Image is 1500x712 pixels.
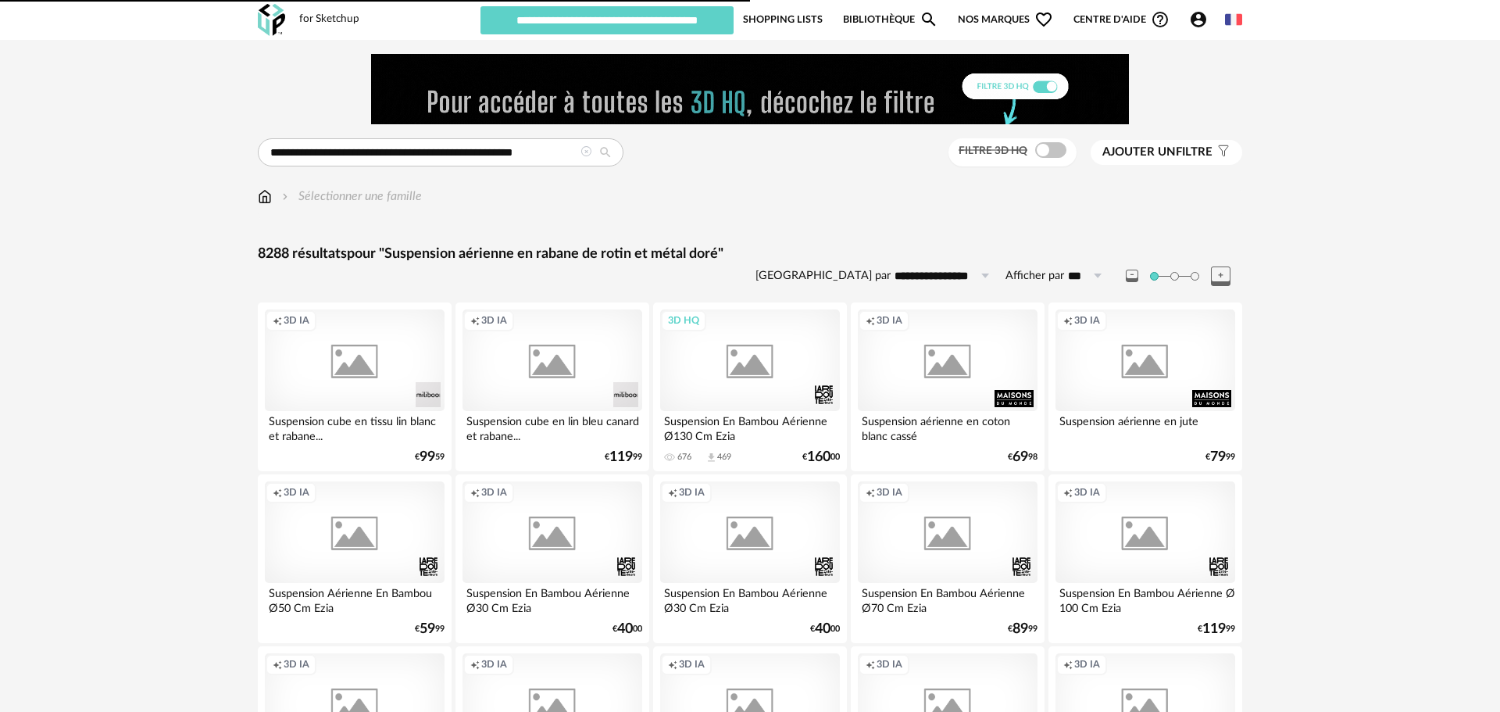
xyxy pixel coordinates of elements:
[660,411,840,442] div: Suspension En Bambou Aérienne Ø130 Cm Ezia
[1055,583,1235,614] div: Suspension En Bambou Aérienne Ø 100 Cm Ezia
[677,452,691,463] div: 676
[1212,145,1230,160] span: Filter icon
[1063,314,1073,327] span: Creation icon
[609,452,633,463] span: 119
[420,624,435,635] span: 59
[455,474,649,643] a: Creation icon 3D IA Suspension En Bambou Aérienne Ø30 Cm Ezia €4000
[959,145,1027,156] span: Filtre 3D HQ
[1063,658,1073,671] span: Creation icon
[1034,10,1053,29] span: Heart Outline icon
[371,54,1129,124] img: FILTRE%20HQ%20NEW_V1%20(4).gif
[612,624,642,635] div: € 00
[679,658,705,671] span: 3D IA
[462,583,642,614] div: Suspension En Bambou Aérienne Ø30 Cm Ezia
[481,486,507,499] span: 3D IA
[265,411,445,442] div: Suspension cube en tissu lin blanc et rabane...
[851,302,1045,471] a: Creation icon 3D IA Suspension aérienne en coton blanc cassé €6998
[299,13,359,27] div: for Sketchup
[1074,314,1100,327] span: 3D IA
[802,452,840,463] div: € 00
[866,658,875,671] span: Creation icon
[258,245,1242,263] div: 8288 résultats
[258,474,452,643] a: Creation icon 3D IA Suspension Aérienne En Bambou Ø50 Cm Ezia €5999
[743,5,823,34] a: Shopping Lists
[1189,10,1215,29] span: Account Circle icon
[1102,146,1176,158] span: Ajouter un
[1008,452,1037,463] div: € 98
[279,188,291,206] img: svg+xml;base64,PHN2ZyB3aWR0aD0iMTYiIGhlaWdodD0iMTYiIHZpZXdCb3g9IjAgMCAxNiAxNiIgZmlsbD0ibm9uZSIgeG...
[660,583,840,614] div: Suspension En Bambou Aérienne Ø30 Cm Ezia
[470,658,480,671] span: Creation icon
[705,452,717,463] span: Download icon
[1202,624,1226,635] span: 119
[958,5,1053,34] span: Nos marques
[679,486,705,499] span: 3D IA
[284,314,309,327] span: 3D IA
[1055,411,1235,442] div: Suspension aérienne en jute
[1048,474,1242,643] a: Creation icon 3D IA Suspension En Bambou Aérienne Ø 100 Cm Ezia €11999
[1063,486,1073,499] span: Creation icon
[420,452,435,463] span: 99
[455,302,649,471] a: Creation icon 3D IA Suspension cube en lin bleu canard et rabane... €11999
[668,658,677,671] span: Creation icon
[258,188,272,206] img: svg+xml;base64,PHN2ZyB3aWR0aD0iMTYiIGhlaWdodD0iMTciIHZpZXdCb3g9IjAgMCAxNiAxNyIgZmlsbD0ibm9uZSIgeG...
[1225,11,1242,28] img: fr
[815,624,830,635] span: 40
[1074,658,1100,671] span: 3D IA
[605,452,642,463] div: € 99
[1198,624,1235,635] div: € 99
[273,314,282,327] span: Creation icon
[717,452,731,463] div: 469
[807,452,830,463] span: 160
[877,314,902,327] span: 3D IA
[470,314,480,327] span: Creation icon
[1151,10,1170,29] span: Help Circle Outline icon
[347,247,723,261] span: pour "Suspension aérienne en rabane de rotin et métal doré"
[1205,452,1235,463] div: € 99
[258,4,285,36] img: OXP
[1091,140,1242,165] button: Ajouter unfiltre Filter icon
[481,658,507,671] span: 3D IA
[843,5,938,34] a: BibliothèqueMagnify icon
[1102,145,1212,160] span: filtre
[1005,269,1064,284] label: Afficher par
[877,658,902,671] span: 3D IA
[481,314,507,327] span: 3D IA
[1189,10,1208,29] span: Account Circle icon
[920,10,938,29] span: Magnify icon
[462,411,642,442] div: Suspension cube en lin bleu canard et rabane...
[877,486,902,499] span: 3D IA
[851,474,1045,643] a: Creation icon 3D IA Suspension En Bambou Aérienne Ø70 Cm Ezia €8999
[866,486,875,499] span: Creation icon
[661,310,706,331] div: 3D HQ
[284,486,309,499] span: 3D IA
[273,658,282,671] span: Creation icon
[617,624,633,635] span: 40
[668,486,677,499] span: Creation icon
[1008,624,1037,635] div: € 99
[1210,452,1226,463] span: 79
[265,583,445,614] div: Suspension Aérienne En Bambou Ø50 Cm Ezia
[470,486,480,499] span: Creation icon
[415,452,445,463] div: € 59
[1012,452,1028,463] span: 69
[810,624,840,635] div: € 00
[1048,302,1242,471] a: Creation icon 3D IA Suspension aérienne en jute €7999
[279,188,422,206] div: Sélectionner une famille
[1073,10,1170,29] span: Centre d'aideHelp Circle Outline icon
[858,583,1037,614] div: Suspension En Bambou Aérienne Ø70 Cm Ezia
[284,658,309,671] span: 3D IA
[866,314,875,327] span: Creation icon
[755,269,891,284] label: [GEOGRAPHIC_DATA] par
[258,302,452,471] a: Creation icon 3D IA Suspension cube en tissu lin blanc et rabane... €9959
[653,474,847,643] a: Creation icon 3D IA Suspension En Bambou Aérienne Ø30 Cm Ezia €4000
[1012,624,1028,635] span: 89
[1074,486,1100,499] span: 3D IA
[858,411,1037,442] div: Suspension aérienne en coton blanc cassé
[273,486,282,499] span: Creation icon
[653,302,847,471] a: 3D HQ Suspension En Bambou Aérienne Ø130 Cm Ezia 676 Download icon 469 €16000
[415,624,445,635] div: € 99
